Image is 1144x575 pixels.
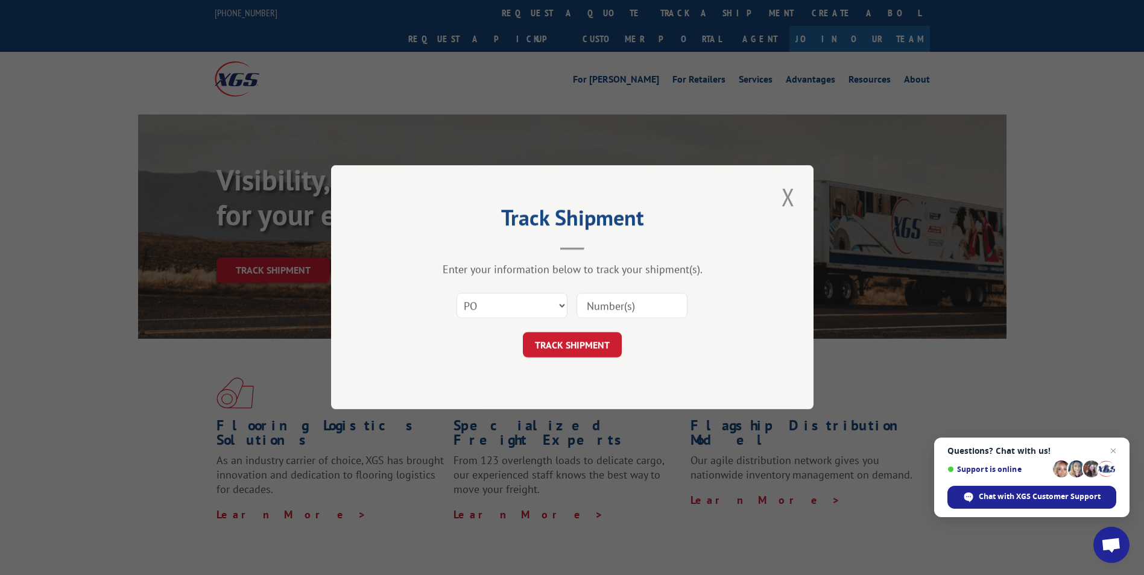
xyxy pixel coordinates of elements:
[391,209,753,232] h2: Track Shipment
[947,486,1116,509] span: Chat with XGS Customer Support
[577,294,687,319] input: Number(s)
[523,333,622,358] button: TRACK SHIPMENT
[947,446,1116,456] span: Questions? Chat with us!
[1093,527,1130,563] a: Open chat
[391,263,753,277] div: Enter your information below to track your shipment(s).
[778,180,798,213] button: Close modal
[979,491,1101,502] span: Chat with XGS Customer Support
[947,465,1049,474] span: Support is online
